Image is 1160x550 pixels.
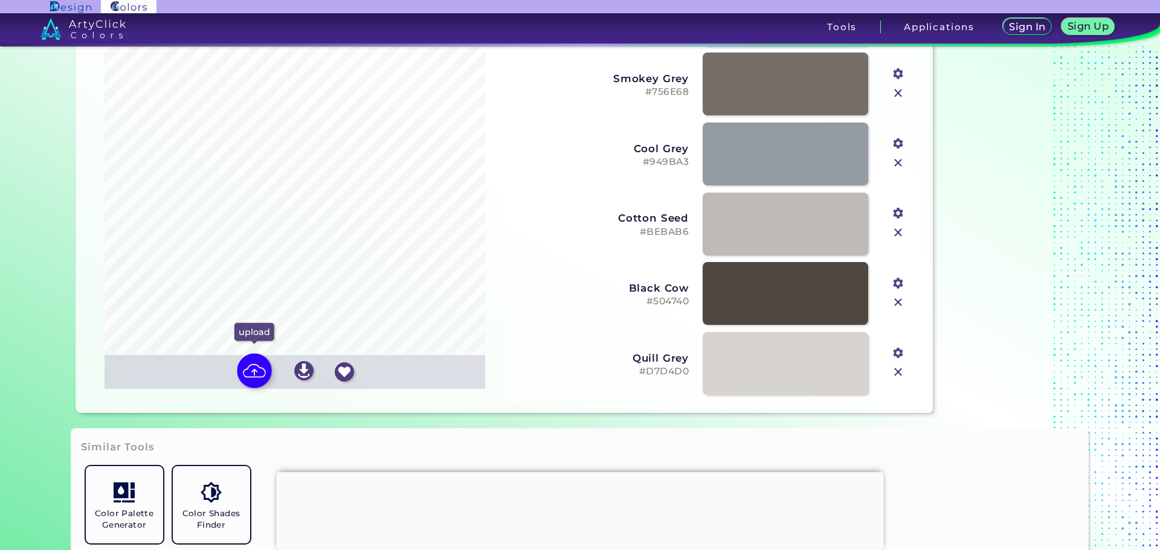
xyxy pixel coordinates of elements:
[81,440,155,455] h3: Similar Tools
[50,1,91,13] img: ArtyClick Design logo
[514,142,689,155] h3: Cool Grey
[335,362,354,382] img: icon_favourite_white.svg
[891,364,906,380] img: icon_close.svg
[827,22,857,31] h3: Tools
[91,508,158,531] h5: Color Palette Generator
[294,361,314,380] img: icon_download_white.svg
[514,296,689,307] h5: #504740
[234,322,274,341] p: upload
[1005,19,1050,34] a: Sign In
[514,226,689,238] h5: #BEBAB6
[277,472,884,547] iframe: Advertisement
[891,295,906,310] img: icon_close.svg
[904,22,975,31] h3: Applications
[114,482,135,503] img: icon_col_pal_col.svg
[514,282,689,294] h3: Black Cow
[81,461,168,548] a: Color Palette Generator
[201,482,222,503] img: icon_color_shades.svg
[40,18,126,40] img: logo_artyclick_colors_white.svg
[514,366,689,377] h5: #D7D4D0
[1011,22,1043,31] h5: Sign In
[514,156,689,168] h5: #949BA3
[1064,19,1112,34] a: Sign Up
[514,212,689,224] h3: Cotton Seed
[1069,22,1107,31] h5: Sign Up
[891,85,906,101] img: icon_close.svg
[891,155,906,171] img: icon_close.svg
[891,225,906,240] img: icon_close.svg
[514,352,689,364] h3: Quill Grey
[514,72,689,85] h3: Smokey Grey
[168,461,255,548] a: Color Shades Finder
[514,86,689,98] h5: #756E68
[237,353,272,388] img: icon picture
[178,508,245,531] h5: Color Shades Finder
